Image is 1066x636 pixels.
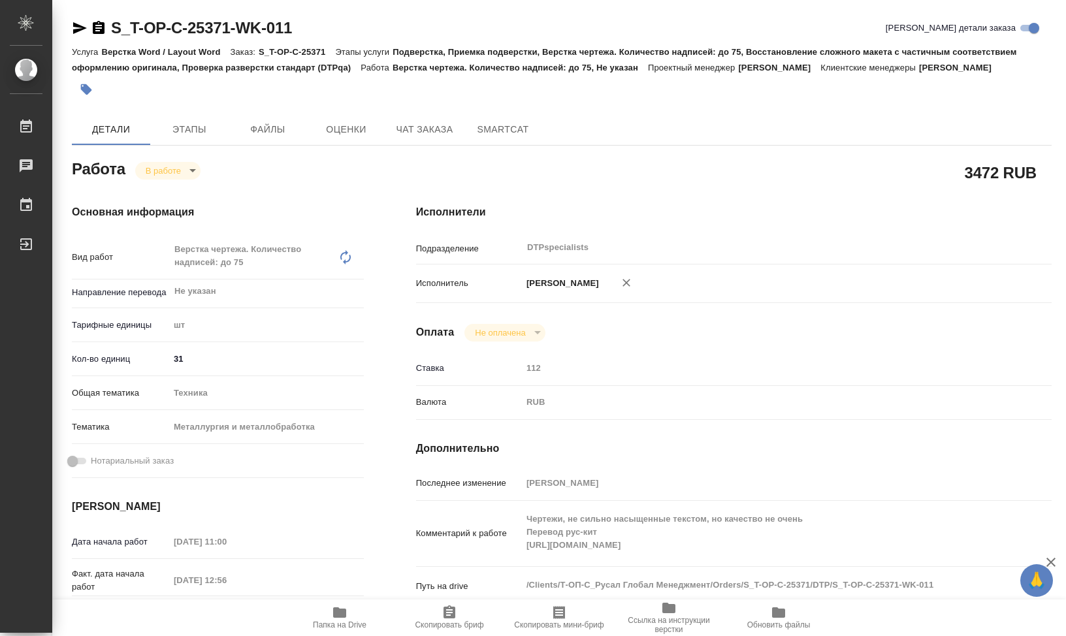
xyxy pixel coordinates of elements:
h2: 3472 RUB [965,161,1037,183]
div: В работе [135,162,201,180]
p: Общая тематика [72,387,169,400]
input: Пустое поле [169,571,283,590]
span: Папка на Drive [313,620,366,629]
p: Проектный менеджер [648,63,738,72]
input: Пустое поле [169,532,283,551]
span: Этапы [158,121,221,138]
span: Нотариальный заказ [91,454,174,468]
h4: Исполнители [416,204,1052,220]
p: Кол-во единиц [72,353,169,366]
button: В работе [142,165,185,176]
a: S_T-OP-C-25371-WK-011 [111,19,292,37]
span: Скопировать мини-бриф [514,620,604,629]
p: Работа [361,63,393,72]
button: Скопировать мини-бриф [504,599,614,636]
p: Ставка [416,362,522,375]
span: Скопировать бриф [415,620,483,629]
p: Подверстка, Приемка подверстки, Верстка чертежа. Количество надписей: до 75, Восстановление сложн... [72,47,1016,72]
button: Обновить файлы [724,599,833,636]
span: SmartCat [472,121,534,138]
h4: Дополнительно [416,441,1052,456]
p: Подразделение [416,242,522,255]
div: Техника [169,382,364,404]
p: [PERSON_NAME] [738,63,820,72]
p: Направление перевода [72,286,169,299]
p: Тарифные единицы [72,319,169,332]
input: ✎ Введи что-нибудь [169,349,364,368]
h4: Оплата [416,325,455,340]
textarea: /Clients/Т-ОП-С_Русал Глобал Менеджмент/Orders/S_T-OP-C-25371/DTP/S_T-OP-C-25371-WK-011 [522,574,999,596]
p: Клиентские менеджеры [820,63,919,72]
span: Оценки [315,121,378,138]
p: [PERSON_NAME] [919,63,1001,72]
p: [PERSON_NAME] [522,277,599,290]
p: Исполнитель [416,277,522,290]
button: Скопировать ссылку [91,20,106,36]
input: Пустое поле [522,473,999,492]
span: Файлы [236,121,299,138]
p: S_T-OP-C-25371 [259,47,335,57]
p: Валюта [416,396,522,409]
button: Добавить тэг [72,75,101,104]
div: RUB [522,391,999,413]
span: 🙏 [1026,567,1048,594]
p: Этапы услуги [335,47,393,57]
p: Комментарий к работе [416,527,522,540]
div: В работе [464,324,545,342]
button: Скопировать бриф [395,599,504,636]
button: Ссылка на инструкции верстки [614,599,724,636]
div: Металлургия и металлобработка [169,416,364,438]
span: Обновить файлы [747,620,811,629]
input: Пустое поле [522,358,999,377]
p: Верстка чертежа. Количество надписей: до 75, Не указан [393,63,648,72]
p: Услуга [72,47,101,57]
span: Ссылка на инструкции верстки [622,616,716,634]
button: Не оплачена [471,327,529,338]
button: Скопировать ссылку для ЯМессенджера [72,20,88,36]
textarea: Чертежи, не сильно насыщенные текстом, но качество не очень Перевод рус-кит [URL][DOMAIN_NAME] [522,508,999,556]
h4: Основная информация [72,204,364,220]
h4: [PERSON_NAME] [72,499,364,515]
button: 🙏 [1020,564,1053,597]
span: Детали [80,121,142,138]
p: Верстка Word / Layout Word [101,47,230,57]
h2: Работа [72,156,125,180]
div: шт [169,314,364,336]
p: Факт. дата начала работ [72,567,169,594]
span: [PERSON_NAME] детали заказа [886,22,1016,35]
button: Папка на Drive [285,599,395,636]
button: Удалить исполнителя [612,268,641,297]
p: Заказ: [231,47,259,57]
p: Последнее изменение [416,477,522,490]
span: Чат заказа [393,121,456,138]
p: Путь на drive [416,580,522,593]
p: Вид работ [72,251,169,264]
p: Дата начала работ [72,535,169,549]
p: Тематика [72,421,169,434]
